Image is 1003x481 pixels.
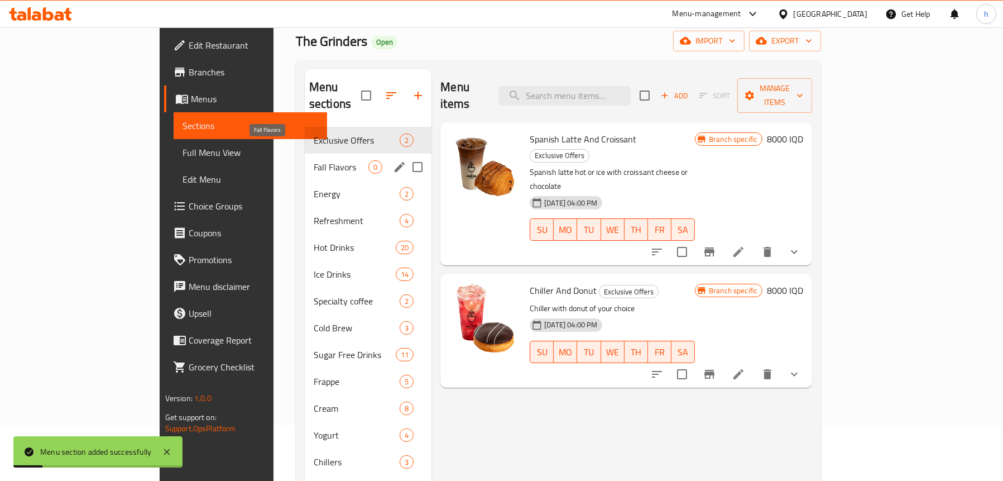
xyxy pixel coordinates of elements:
span: [DATE] 04:00 PM [540,198,602,208]
span: Add item [656,87,692,104]
span: Yogurt [314,428,400,442]
span: Exclusive Offers [530,149,589,162]
span: Cream [314,402,400,415]
div: Exclusive Offers2 [305,127,431,154]
p: Spanish latte hot or ice with croissant cheese or chocolate [530,165,695,193]
button: show more [781,239,808,265]
span: FR [652,344,667,360]
a: Upsell [164,300,327,327]
button: WE [601,341,625,363]
a: Edit menu item [732,368,745,381]
h6: 8000 IQD [767,283,803,298]
span: Coverage Report [189,334,318,347]
span: Ice Drinks [314,268,396,281]
a: Edit Menu [174,166,327,193]
span: Branch specific [704,285,762,296]
span: 2 [400,135,413,146]
span: Sort sections [378,82,405,109]
span: Select section first [692,87,737,104]
span: TH [629,344,644,360]
span: 14 [396,269,413,280]
span: Select section [633,84,656,107]
span: 8 [400,403,413,414]
span: Promotions [189,253,318,266]
button: TH [625,218,648,241]
span: 2 [400,189,413,199]
button: TU [577,218,601,241]
button: Manage items [737,78,812,113]
span: Coupons [189,226,318,240]
button: edit [391,159,408,175]
div: items [400,402,414,415]
span: Edit Restaurant [189,39,318,52]
div: Open [372,36,397,49]
a: Support.OpsPlatform [165,421,236,436]
div: Hot Drinks20 [305,234,431,261]
span: Full Menu View [183,146,318,159]
span: 4 [400,216,413,226]
div: Fall Flavors0edit [305,154,431,180]
span: 4 [400,430,413,441]
span: Fall Flavors [314,160,368,174]
span: Open [372,37,397,47]
button: SU [530,341,554,363]
img: Chiller And Donut [449,283,521,354]
span: MO [558,222,573,238]
div: Menu section added successfully [40,446,151,458]
span: Exclusive Offers [314,134,400,147]
span: Spanish Latte And Croissant [530,131,636,147]
span: Select to update [670,363,694,386]
span: Get support on: [165,410,217,425]
div: items [400,294,414,308]
div: items [400,455,414,469]
a: Full Menu View [174,139,327,166]
div: Specialty coffee [314,294,400,308]
span: Refreshment [314,214,400,227]
svg: Show Choices [788,245,801,259]
span: TH [629,222,644,238]
div: Menu-management [673,7,741,21]
span: TU [582,222,596,238]
span: 2 [400,296,413,307]
input: search [499,86,631,106]
a: Choice Groups [164,193,327,220]
span: Choice Groups [189,199,318,213]
span: Energy [314,187,400,201]
span: Manage items [746,82,803,109]
a: Menu disclaimer [164,273,327,300]
div: items [400,321,414,335]
a: Edit Restaurant [164,32,327,59]
div: Chillers3 [305,449,431,475]
div: items [396,348,414,361]
button: TU [577,341,601,363]
button: FR [648,341,671,363]
span: SA [676,222,690,238]
span: h [984,8,988,20]
div: items [400,375,414,388]
span: Grocery Checklist [189,360,318,374]
div: items [400,428,414,442]
a: Coverage Report [164,327,327,354]
span: 1.0.0 [194,391,212,406]
button: Branch-specific-item [696,239,723,265]
span: export [758,34,812,48]
div: Cold Brew3 [305,315,431,341]
a: Edit menu item [732,245,745,259]
button: SA [671,218,695,241]
span: Chillers [314,455,400,469]
div: Sugar Free Drinks11 [305,341,431,368]
span: Cold Brew [314,321,400,335]
div: Exclusive Offers [530,149,589,163]
h2: Menu sections [309,79,361,112]
button: sort-choices [644,361,670,388]
button: SU [530,218,554,241]
h6: 8000 IQD [767,131,803,147]
a: Branches [164,59,327,85]
button: MO [554,218,577,241]
span: MO [558,344,573,360]
span: Edit Menu [183,173,318,186]
span: Branch specific [704,134,762,145]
